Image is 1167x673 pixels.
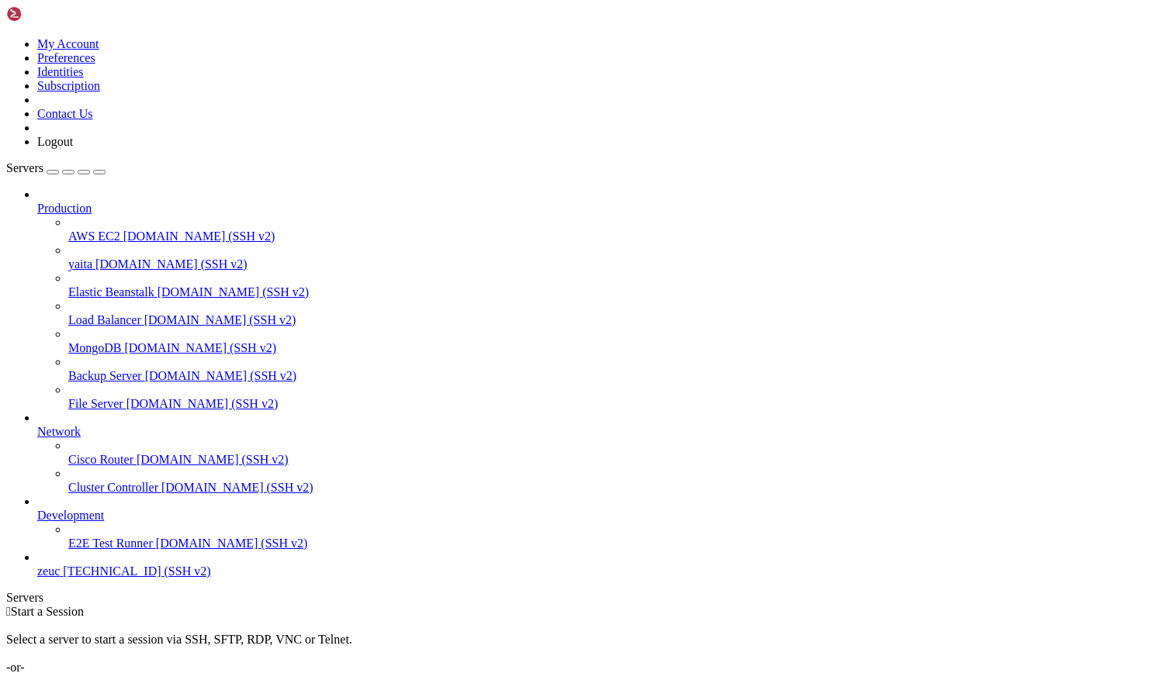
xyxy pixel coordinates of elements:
[68,341,1161,355] a: MongoDB [DOMAIN_NAME] (SSH v2)
[68,369,1161,383] a: Backup Server [DOMAIN_NAME] (SSH v2)
[6,591,1161,605] div: Servers
[68,453,133,466] span: Cisco Router
[68,271,1161,299] li: Elastic Beanstalk [DOMAIN_NAME] (SSH v2)
[68,537,1161,550] a: E2E Test Runner [DOMAIN_NAME] (SSH v2)
[68,230,1161,243] a: AWS EC2 [DOMAIN_NAME] (SSH v2)
[68,537,153,550] span: E2E Test Runner
[37,202,92,215] span: Production
[68,341,121,354] span: MongoDB
[68,467,1161,495] li: Cluster Controller [DOMAIN_NAME] (SSH v2)
[6,161,43,174] span: Servers
[68,369,142,382] span: Backup Server
[123,230,275,243] span: [DOMAIN_NAME] (SSH v2)
[68,453,1161,467] a: Cisco Router [DOMAIN_NAME] (SSH v2)
[37,509,104,522] span: Development
[37,564,60,578] span: zeuc
[37,509,1161,523] a: Development
[68,397,1161,411] a: File Server [DOMAIN_NAME] (SSH v2)
[37,550,1161,578] li: zeuc [TECHNICAL_ID] (SSH v2)
[126,397,279,410] span: [DOMAIN_NAME] (SSH v2)
[95,257,248,271] span: [DOMAIN_NAME] (SSH v2)
[63,564,210,578] span: [TECHNICAL_ID] (SSH v2)
[6,161,106,174] a: Servers
[37,51,95,64] a: Preferences
[37,135,73,148] a: Logout
[68,397,123,410] span: File Server
[68,285,154,299] span: Elastic Beanstalk
[37,79,100,92] a: Subscription
[37,564,1161,578] a: zeuc [TECHNICAL_ID] (SSH v2)
[68,257,1161,271] a: yaita [DOMAIN_NAME] (SSH v2)
[68,383,1161,411] li: File Server [DOMAIN_NAME] (SSH v2)
[6,605,11,618] span: 
[68,523,1161,550] li: E2E Test Runner [DOMAIN_NAME] (SSH v2)
[68,481,158,494] span: Cluster Controller
[68,355,1161,383] li: Backup Server [DOMAIN_NAME] (SSH v2)
[68,257,92,271] span: yaita
[11,605,84,618] span: Start a Session
[37,37,99,50] a: My Account
[37,495,1161,550] li: Development
[68,327,1161,355] li: MongoDB [DOMAIN_NAME] (SSH v2)
[68,216,1161,243] li: AWS EC2 [DOMAIN_NAME] (SSH v2)
[37,425,81,438] span: Network
[37,107,93,120] a: Contact Us
[37,411,1161,495] li: Network
[37,188,1161,411] li: Production
[68,299,1161,327] li: Load Balancer [DOMAIN_NAME] (SSH v2)
[145,369,297,382] span: [DOMAIN_NAME] (SSH v2)
[68,230,120,243] span: AWS EC2
[68,313,141,326] span: Load Balancer
[37,202,1161,216] a: Production
[137,453,289,466] span: [DOMAIN_NAME] (SSH v2)
[37,425,1161,439] a: Network
[37,65,84,78] a: Identities
[68,481,1161,495] a: Cluster Controller [DOMAIN_NAME] (SSH v2)
[6,6,95,22] img: Shellngn
[68,313,1161,327] a: Load Balancer [DOMAIN_NAME] (SSH v2)
[68,439,1161,467] li: Cisco Router [DOMAIN_NAME] (SSH v2)
[68,285,1161,299] a: Elastic Beanstalk [DOMAIN_NAME] (SSH v2)
[124,341,276,354] span: [DOMAIN_NAME] (SSH v2)
[144,313,296,326] span: [DOMAIN_NAME] (SSH v2)
[68,243,1161,271] li: yaita [DOMAIN_NAME] (SSH v2)
[156,537,308,550] span: [DOMAIN_NAME] (SSH v2)
[158,285,310,299] span: [DOMAIN_NAME] (SSH v2)
[161,481,313,494] span: [DOMAIN_NAME] (SSH v2)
